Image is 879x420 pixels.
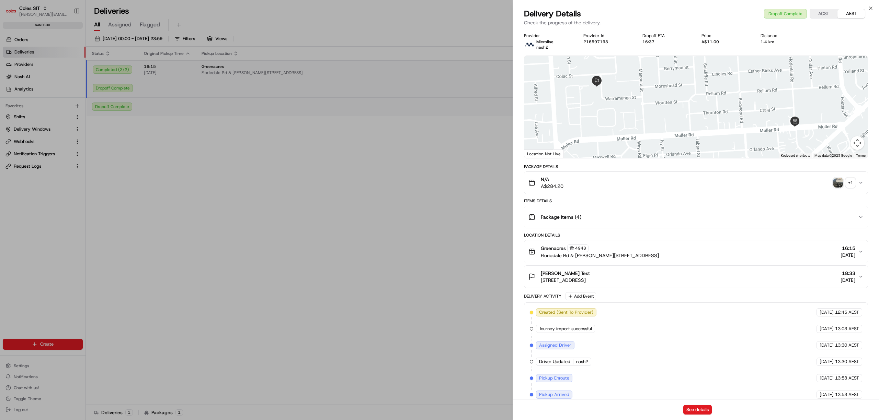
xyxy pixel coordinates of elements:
span: Package Items ( 4 ) [541,214,581,220]
button: Keyboard shortcuts [781,153,810,158]
button: [PERSON_NAME] Test[STREET_ADDRESS]18:33[DATE] [524,266,868,288]
span: [DATE] [820,359,834,365]
div: 💻 [58,100,64,106]
button: 216597193 [583,39,608,45]
span: 18:33 [841,270,855,277]
span: Assigned Driver [539,342,571,348]
span: Pickup Enroute [539,375,569,381]
button: See details [683,405,712,415]
button: N/AA$284.20signature_proof_of_delivery image+1 [524,172,868,194]
div: Dropoff ETA [642,33,690,38]
div: 16:37 [642,39,690,45]
span: Microlise [536,39,553,45]
span: nash2 [576,359,588,365]
img: Nash [7,7,21,21]
img: signature_proof_of_delivery image [833,178,843,188]
button: ACST [810,9,837,18]
div: 📗 [7,100,12,106]
div: Start new chat [23,66,113,73]
button: signature_proof_of_delivery image+1 [833,178,855,188]
div: Location Details [524,232,868,238]
button: Start new chat [117,68,125,76]
button: Package Items (4) [524,206,868,228]
div: Provider [524,33,572,38]
span: [DATE] [820,392,834,398]
div: Package Details [524,164,868,169]
img: microlise_logo.jpeg [524,39,535,50]
div: Delivery Activity [524,293,561,299]
span: 12:45 AEST [835,309,859,315]
button: Greenacres4948Floriedale Rd & [PERSON_NAME][STREET_ADDRESS]16:15[DATE] [524,240,868,263]
a: Powered byPylon [48,116,83,122]
span: [DATE] [820,326,834,332]
div: We're available if you need us! [23,73,87,78]
span: [DATE] [820,375,834,381]
a: 📗Knowledge Base [4,97,55,109]
span: 16:15 [841,245,855,252]
div: Location Not Live [524,149,564,158]
div: Items Details [524,198,868,204]
img: Google [526,149,549,158]
span: 13:30 AEST [835,359,859,365]
span: [PERSON_NAME] Test [541,270,590,277]
span: A$284.20 [541,183,563,190]
button: Add Event [566,292,596,300]
span: [DATE] [841,277,855,284]
a: Open this area in Google Maps (opens a new window) [526,149,549,158]
div: Provider Id [583,33,631,38]
span: Map data ©2025 Google [814,154,852,157]
div: + 1 [846,178,855,188]
div: Price [701,33,750,38]
span: 4948 [575,245,586,251]
span: Journey import successful [539,326,592,332]
button: AEST [837,9,865,18]
span: nash2 [536,45,548,50]
div: A$11.00 [701,39,750,45]
input: Clear [18,45,113,52]
span: [DATE] [820,342,834,348]
span: N/A [541,176,563,183]
a: Terms [856,154,866,157]
span: Knowledge Base [14,100,53,107]
div: 1.4 km [761,39,809,45]
p: Check the progress of the delivery. [524,19,868,26]
span: 13:03 AEST [835,326,859,332]
span: Pylon [68,117,83,122]
div: Distance [761,33,809,38]
span: 13:30 AEST [835,342,859,348]
span: API Documentation [65,100,110,107]
span: [STREET_ADDRESS] [541,277,590,284]
span: Pickup Arrived [539,392,569,398]
p: Welcome 👋 [7,28,125,39]
span: [DATE] [820,309,834,315]
span: Driver Updated [539,359,570,365]
span: [DATE] [841,252,855,259]
img: 1736555255976-a54dd68f-1ca7-489b-9aae-adbdc363a1c4 [7,66,19,78]
span: 13:53 AEST [835,375,859,381]
span: 13:53 AEST [835,392,859,398]
span: Created (Sent To Provider) [539,309,593,315]
span: Delivery Details [524,8,581,19]
span: Floriedale Rd & [PERSON_NAME][STREET_ADDRESS] [541,252,659,259]
span: Greenacres [541,245,566,252]
button: Map camera controls [851,136,864,150]
a: 💻API Documentation [55,97,113,109]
